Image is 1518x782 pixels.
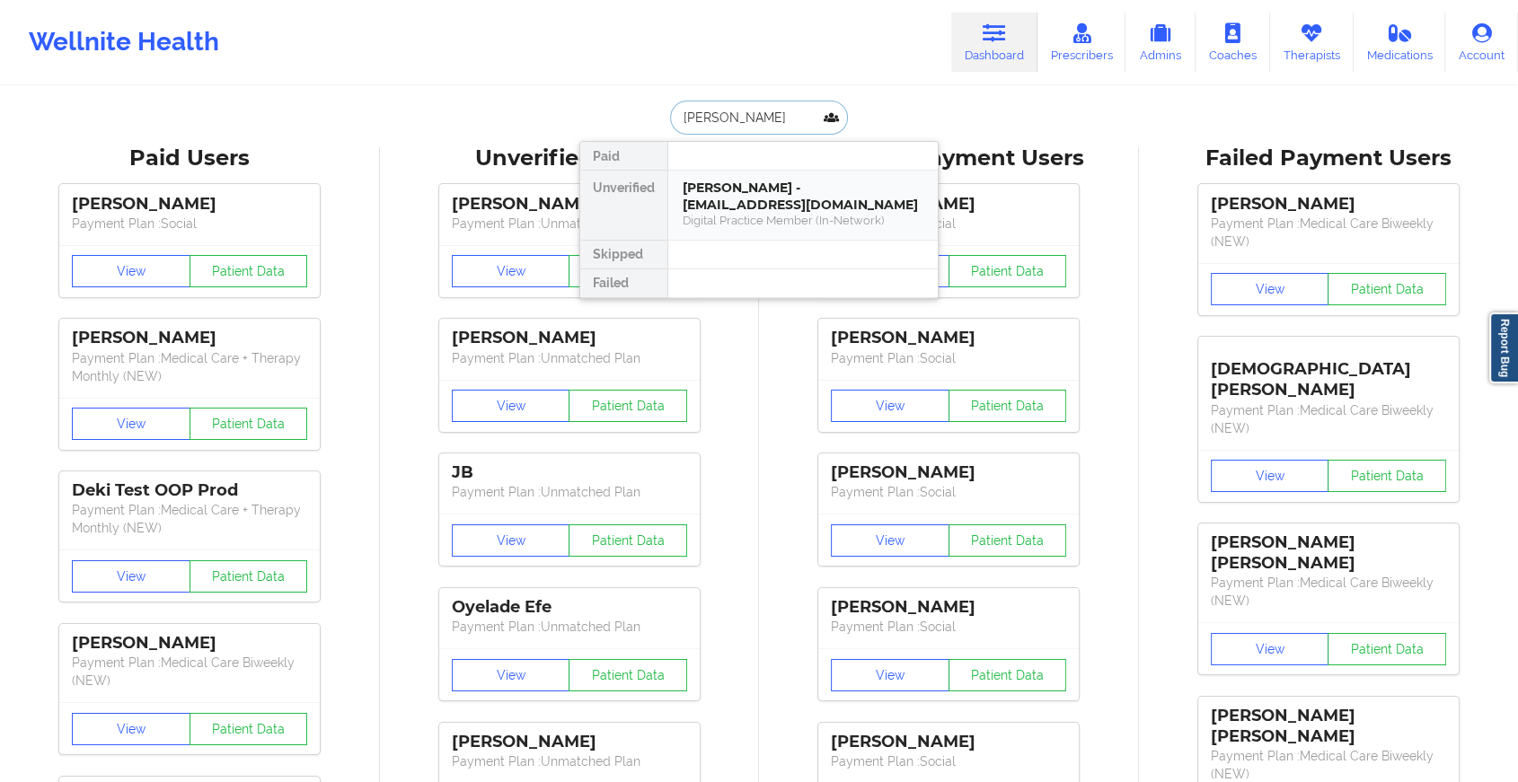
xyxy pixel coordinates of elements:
button: Patient Data [190,255,308,287]
div: Deki Test OOP Prod [72,480,307,501]
button: Patient Data [569,659,687,691]
button: View [72,408,190,440]
p: Payment Plan : Social [72,215,307,233]
a: Report Bug [1489,312,1518,383]
button: Patient Data [1328,460,1446,492]
button: Patient Data [190,560,308,593]
button: Patient Data [569,524,687,557]
div: Paid [580,142,667,171]
button: View [1211,633,1329,665]
div: [PERSON_NAME] [PERSON_NAME] [1211,706,1446,747]
div: [PERSON_NAME] - [EMAIL_ADDRESS][DOMAIN_NAME] [683,180,923,213]
div: [PERSON_NAME] [831,328,1066,348]
div: [PERSON_NAME] [72,194,307,215]
p: Payment Plan : Medical Care Biweekly (NEW) [1211,401,1446,437]
div: [PERSON_NAME] [1211,194,1446,215]
div: Unverified Users [393,145,747,172]
div: [PERSON_NAME] [452,194,687,215]
a: Medications [1354,13,1446,72]
a: Dashboard [951,13,1037,72]
button: Patient Data [1328,633,1446,665]
div: Failed [580,269,667,298]
a: Account [1445,13,1518,72]
div: [PERSON_NAME] [PERSON_NAME] [1211,532,1446,574]
button: View [452,390,570,422]
button: View [831,390,949,422]
p: Payment Plan : Medical Care + Therapy Monthly (NEW) [72,501,307,537]
button: View [452,524,570,557]
p: Payment Plan : Unmatched Plan [452,349,687,367]
a: Prescribers [1037,13,1126,72]
p: Payment Plan : Medical Care Biweekly (NEW) [1211,215,1446,250]
button: View [1211,460,1329,492]
button: View [831,524,949,557]
div: [PERSON_NAME] [72,633,307,654]
button: View [452,659,570,691]
p: Payment Plan : Medical Care Biweekly (NEW) [72,654,307,690]
p: Payment Plan : Medical Care Biweekly (NEW) [1211,574,1446,610]
button: Patient Data [949,524,1067,557]
div: [PERSON_NAME] [831,597,1066,618]
div: Failed Payment Users [1152,145,1506,172]
div: [DEMOGRAPHIC_DATA][PERSON_NAME] [1211,346,1446,400]
div: [PERSON_NAME] [452,328,687,348]
button: Patient Data [949,255,1067,287]
div: Oyelade Efe [452,597,687,618]
button: Patient Data [949,659,1067,691]
button: View [72,560,190,593]
button: Patient Data [569,390,687,422]
p: Payment Plan : Social [831,349,1066,367]
a: Admins [1125,13,1196,72]
button: Patient Data [569,255,687,287]
p: Payment Plan : Unmatched Plan [452,483,687,501]
div: JB [452,462,687,483]
button: Patient Data [949,390,1067,422]
button: View [1211,273,1329,305]
button: View [72,255,190,287]
p: Payment Plan : Unmatched Plan [452,215,687,233]
p: Payment Plan : Social [831,483,1066,501]
div: [PERSON_NAME] [831,732,1066,752]
p: Payment Plan : Unmatched Plan [452,618,687,636]
a: Therapists [1270,13,1354,72]
div: Unverified [580,171,667,241]
div: Skipped [580,241,667,269]
p: Payment Plan : Social [831,618,1066,636]
div: [PERSON_NAME] [452,732,687,752]
div: Skipped Payment Users [772,145,1126,172]
button: View [72,713,190,745]
button: Patient Data [190,408,308,440]
div: Paid Users [13,145,367,172]
button: Patient Data [1328,273,1446,305]
p: Payment Plan : Unmatched Plan [452,752,687,770]
p: Payment Plan : Social [831,215,1066,233]
button: View [452,255,570,287]
div: [PERSON_NAME] [72,328,307,348]
a: Coaches [1196,13,1270,72]
p: Payment Plan : Medical Care + Therapy Monthly (NEW) [72,349,307,385]
div: Digital Practice Member (In-Network) [683,213,923,228]
button: View [831,659,949,691]
p: Payment Plan : Social [831,752,1066,770]
div: [PERSON_NAME] [831,194,1066,215]
div: [PERSON_NAME] [831,462,1066,483]
button: Patient Data [190,713,308,745]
